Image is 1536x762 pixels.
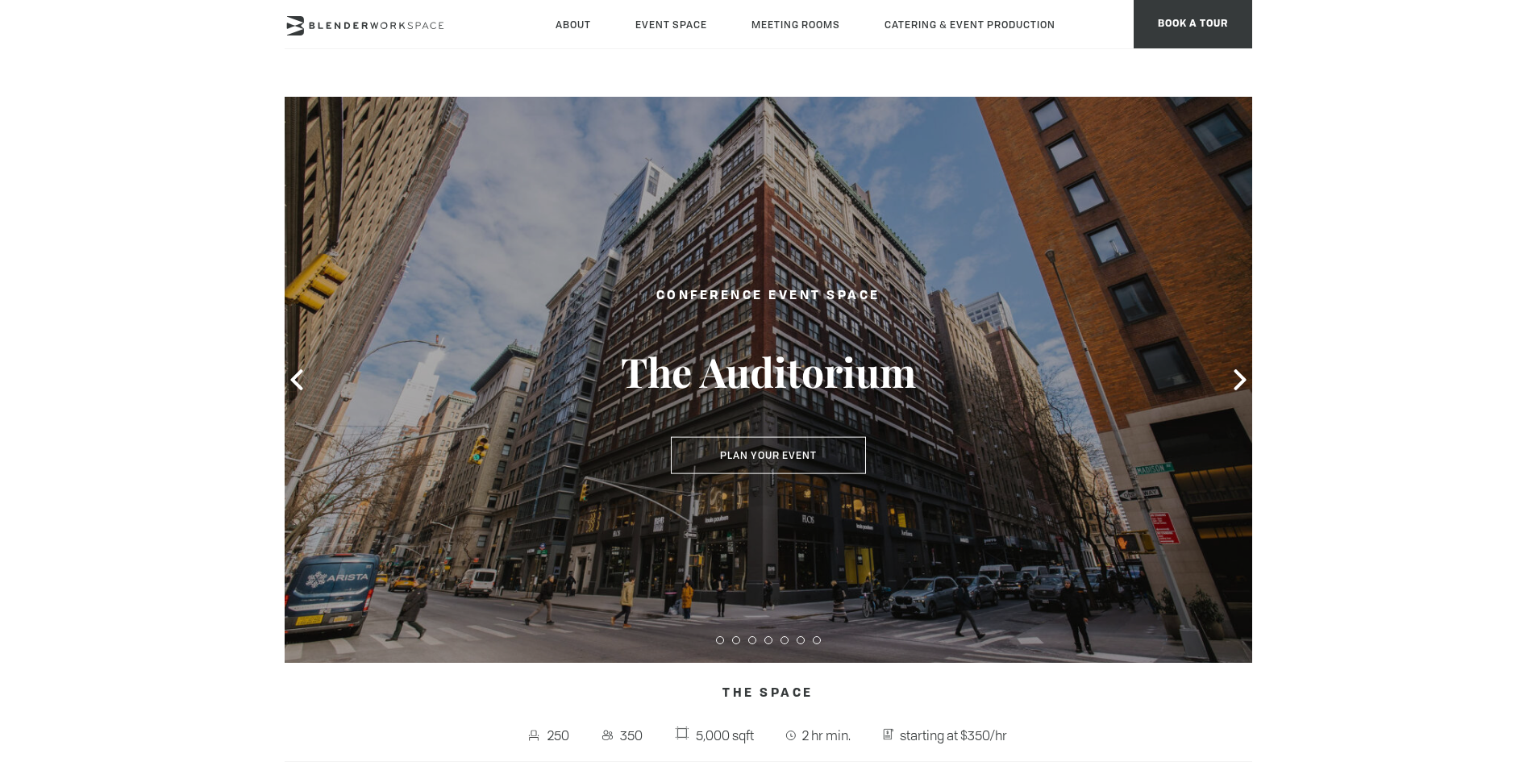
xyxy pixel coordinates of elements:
[616,722,647,748] span: 350
[544,722,574,748] span: 250
[583,286,954,306] h2: Conference Event Space
[798,722,855,748] span: 2 hr min.
[583,347,954,397] h3: The Auditorium
[896,722,1011,748] span: starting at $350/hr
[285,679,1252,710] h4: The Space
[692,722,758,748] span: 5,000 sqft
[671,437,866,474] button: Plan Your Event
